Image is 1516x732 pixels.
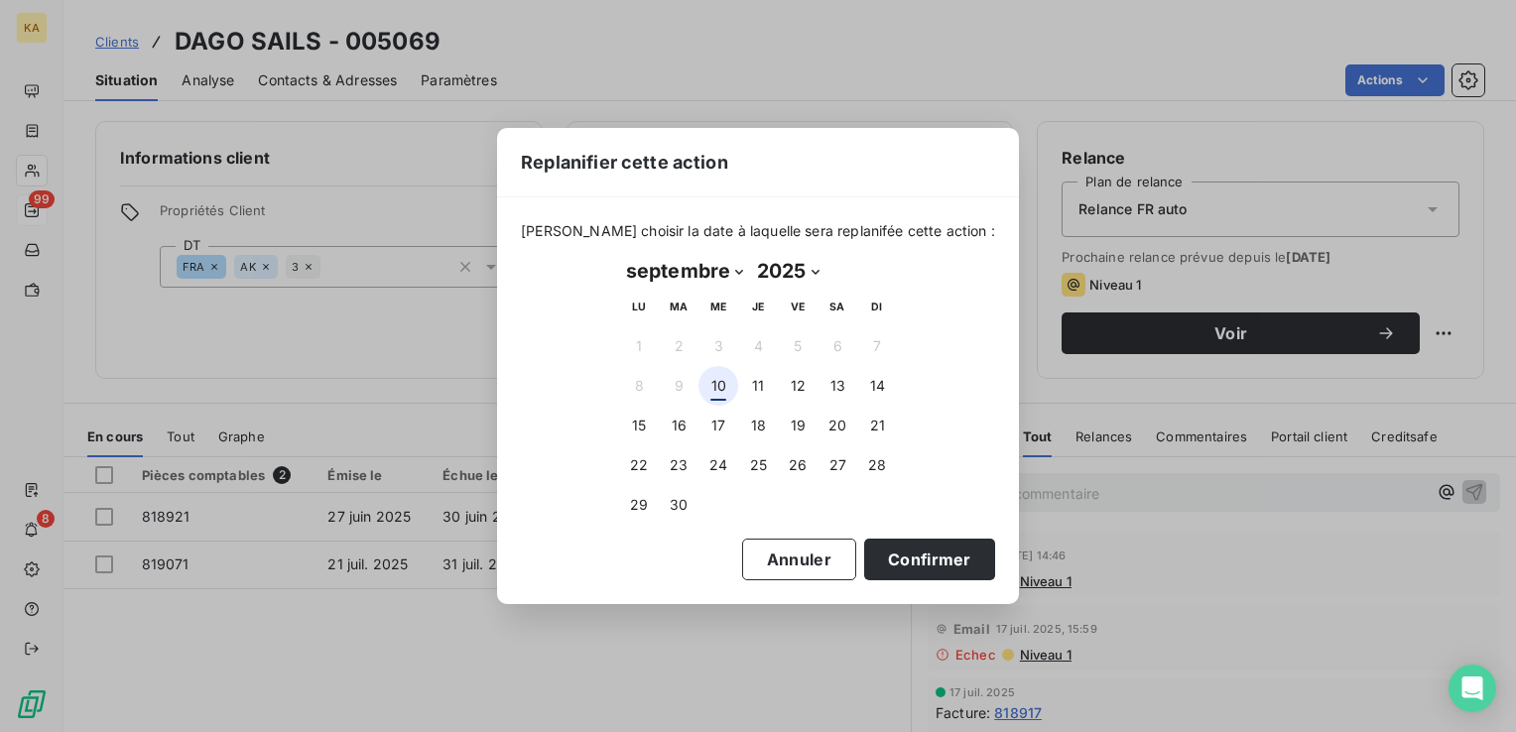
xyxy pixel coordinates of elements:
button: 14 [857,366,897,406]
button: 3 [698,326,738,366]
th: vendredi [778,287,818,326]
button: 8 [619,366,659,406]
button: 18 [738,406,778,445]
th: lundi [619,287,659,326]
button: 13 [818,366,857,406]
button: 7 [857,326,897,366]
button: 21 [857,406,897,445]
button: 11 [738,366,778,406]
button: 17 [698,406,738,445]
button: 19 [778,406,818,445]
button: 4 [738,326,778,366]
div: Open Intercom Messenger [1449,665,1496,712]
button: 1 [619,326,659,366]
button: 10 [698,366,738,406]
button: 6 [818,326,857,366]
button: 20 [818,406,857,445]
button: 25 [738,445,778,485]
button: 26 [778,445,818,485]
button: 15 [619,406,659,445]
button: 30 [659,485,698,525]
button: 12 [778,366,818,406]
button: Confirmer [864,539,995,580]
button: 23 [659,445,698,485]
button: 5 [778,326,818,366]
span: Replanifier cette action [521,149,728,176]
button: 9 [659,366,698,406]
th: mardi [659,287,698,326]
th: dimanche [857,287,897,326]
th: jeudi [738,287,778,326]
th: samedi [818,287,857,326]
th: mercredi [698,287,738,326]
button: 22 [619,445,659,485]
button: Annuler [742,539,856,580]
button: 28 [857,445,897,485]
button: 2 [659,326,698,366]
button: 29 [619,485,659,525]
span: [PERSON_NAME] choisir la date à laquelle sera replanifée cette action : [521,221,995,241]
button: 27 [818,445,857,485]
button: 16 [659,406,698,445]
button: 24 [698,445,738,485]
